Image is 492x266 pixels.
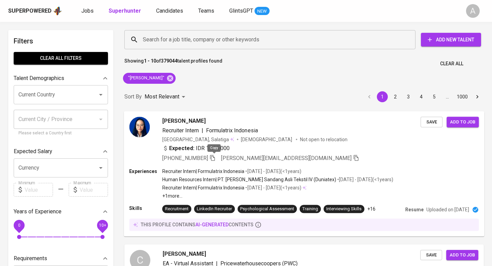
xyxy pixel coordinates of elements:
div: Years of Experience [14,205,108,218]
button: page 1 [377,91,388,102]
div: Psychological Assessment [240,206,294,212]
span: [PERSON_NAME] [163,250,206,258]
span: Add to job [450,251,475,259]
p: • [DATE] - [DATE] ( <1 years ) [336,176,393,183]
button: Add New Talent [421,33,481,46]
p: Human Resources Intern | PT. [PERSON_NAME] Sandang Asli Tekstil IV (Duniatex) [162,176,337,183]
span: GlintsGPT [229,8,253,14]
input: Value [80,183,108,197]
p: Years of Experience [14,208,61,216]
p: Most Relevant [145,93,179,101]
p: +1 more ... [162,192,393,199]
a: GlintsGPT NEW [229,7,270,15]
button: Go to page 3 [403,91,414,102]
p: this profile contains contents [141,221,254,228]
button: Go to page 1000 [455,91,470,102]
button: Go to page 5 [429,91,440,102]
div: Superpowered [8,7,52,15]
div: Talent Demographics [14,71,108,85]
p: Showing of talent profiles found [124,57,222,70]
span: Teams [198,8,214,14]
a: [PERSON_NAME]Recruiter Intern|Formulatrix Indonesia[GEOGRAPHIC_DATA], Salatiga[DEMOGRAPHIC_DATA] ... [124,111,484,236]
p: Recruiter Intern | Formulatrix Indonesia [162,184,245,191]
span: Recruiter Intern [162,127,199,133]
div: Recruitment [165,206,189,212]
img: app logo [53,6,62,16]
span: [PHONE_NUMBER] [162,155,208,161]
p: Sort By [124,93,142,101]
span: Save [424,251,439,259]
p: Experiences [129,168,162,174]
b: 1 - 10 [144,58,156,64]
span: 10+ [99,223,106,228]
span: Save [424,118,439,126]
a: Superhunter [109,7,142,15]
span: Clear All [440,59,463,68]
span: Formulatrix Indonesia [206,127,258,133]
button: Open [96,90,106,99]
div: … [442,93,453,100]
div: [GEOGRAPHIC_DATA], Salatiga [162,136,234,143]
span: "[PERSON_NAME]" [123,75,168,81]
button: Go to page 4 [416,91,427,102]
h6: Filters [14,36,108,46]
p: Not open to relocation [300,136,347,143]
p: Uploaded on [DATE] [426,206,469,213]
span: Clear All filters [19,54,102,63]
div: LinkedIn Recruiter [197,206,232,212]
button: Clear All filters [14,52,108,65]
a: Teams [198,7,216,15]
img: f6c0319b68c89336874ebb2a68cceea4.jpg [129,117,150,137]
p: Please select a Country first [18,130,103,137]
button: Go to next page [472,91,483,102]
button: Go to page 2 [390,91,401,102]
span: Add New Talent [426,36,476,44]
span: [DEMOGRAPHIC_DATA] [241,136,293,143]
button: Save [420,250,442,261]
div: A [466,4,480,18]
span: Add to job [450,118,475,126]
button: Open [96,163,106,173]
div: Training [302,206,318,212]
b: 379044 [161,58,177,64]
button: Add to job [447,117,479,127]
span: AI-generated [195,222,229,227]
p: Skills [129,205,162,212]
button: Clear All [437,57,466,70]
p: Expected Salary [14,147,52,156]
b: Superhunter [109,8,141,14]
span: [PERSON_NAME][EMAIL_ADDRESS][DOMAIN_NAME] [221,155,352,161]
span: 0 [18,223,20,228]
b: Expected: [169,144,194,152]
p: Requirements [14,254,47,263]
div: Interviewing Skills [326,206,361,212]
span: [PERSON_NAME] [162,117,206,125]
div: Expected Salary [14,145,108,158]
p: • [DATE] - [DATE] ( <1 years ) [244,184,301,191]
p: Talent Demographics [14,74,64,82]
p: Recruiter Intern | Formulatrix Indonesia [162,168,245,174]
p: • [DATE] - [DATE] ( <1 years ) [244,168,301,174]
p: Resume [405,206,424,213]
div: "[PERSON_NAME]" [123,73,176,84]
nav: pagination navigation [363,91,484,102]
button: Add to job [446,250,478,261]
span: Jobs [81,8,94,14]
div: Most Relevant [145,91,188,103]
input: Value [25,183,53,197]
a: Jobs [81,7,95,15]
span: NEW [255,8,270,15]
div: IDR 1.000.000 [162,144,230,152]
p: +16 [367,205,375,212]
a: Superpoweredapp logo [8,6,62,16]
button: Save [421,117,442,127]
div: Requirements [14,252,108,265]
a: Candidates [156,7,184,15]
span: | [202,126,203,134]
span: Candidates [156,8,183,14]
